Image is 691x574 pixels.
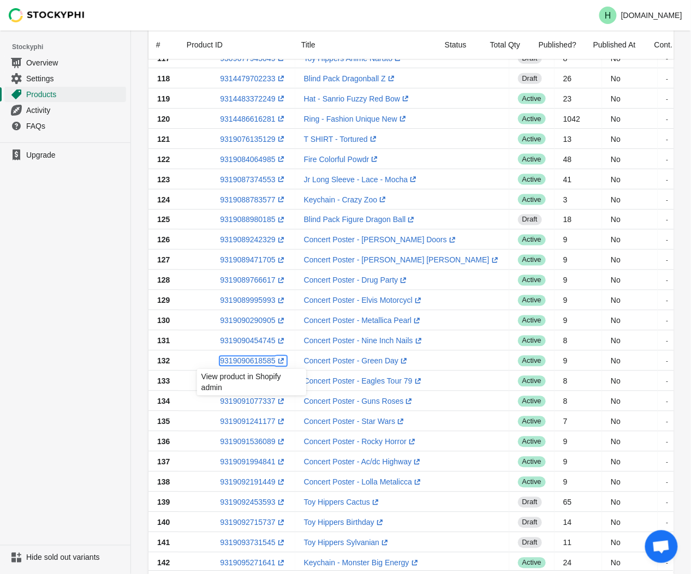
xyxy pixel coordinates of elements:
span: 134 [157,397,170,406]
small: - [666,135,669,142]
td: No [602,149,657,169]
span: 142 [157,559,170,567]
div: Status [436,31,481,59]
a: 9319091994841(opens a new window) [220,458,286,467]
td: 24 [555,553,602,573]
a: 9319089471705(opens a new window) [220,256,286,265]
small: - [666,479,669,486]
small: - [666,196,669,203]
div: Published At [585,31,646,59]
td: 7 [555,411,602,432]
button: Avatar with initials H[DOMAIN_NAME] [595,4,687,26]
a: 9319090454745(opens a new window) [220,337,286,345]
a: Keychain - Crazy Zoo(opens a new window) [304,195,389,204]
td: 9 [555,270,602,290]
span: active [518,558,546,569]
img: Stockyphi [9,8,85,22]
text: H [605,11,611,20]
a: Jr Long Sleeve - Lace - Mocha(opens a new window) [304,175,419,184]
td: No [602,472,657,492]
a: Concert Poster - Ac/dc Highway(opens a new window) [304,458,423,467]
a: Concert Poster - [PERSON_NAME] Doors(opens a new window) [304,236,458,244]
span: active [518,315,546,326]
span: 121 [157,135,170,143]
td: No [602,331,657,351]
td: 18 [555,210,602,230]
small: - [666,378,669,385]
span: draft [518,537,542,548]
a: Concert Poster - Drug Party(opens a new window) [304,276,409,285]
span: active [518,154,546,165]
span: active [518,275,546,286]
span: Avatar with initials H [599,7,617,24]
span: active [518,477,546,488]
a: Concert Poster - Elvis Motorcycl(opens a new window) [304,296,424,305]
span: active [518,356,546,367]
a: Activity [4,102,126,118]
div: Total Qty [481,31,530,59]
small: - [666,176,669,183]
span: 119 [157,94,170,103]
span: 133 [157,377,170,386]
div: # [156,39,162,50]
span: 124 [157,195,170,204]
a: Fire Colorful Powdr(opens a new window) [304,155,380,164]
span: Stockyphi [12,41,130,52]
a: Concert Poster - Guns Roses(opens a new window) [304,397,415,406]
small: - [666,418,669,425]
span: FAQs [26,121,124,131]
td: 9 [555,290,602,310]
small: - [666,216,669,223]
td: 9 [555,472,602,492]
span: 123 [157,175,170,184]
a: Concert Poster - [PERSON_NAME] [PERSON_NAME](opens a new window) [304,256,501,265]
a: 9319091241177(opens a new window) [220,417,286,426]
a: 9319092191449(opens a new window) [220,478,286,487]
td: No [602,512,657,533]
span: 140 [157,518,170,527]
a: Toy Hippers Anime Naruto(opens a new window) [304,54,404,63]
td: 9 [555,351,602,371]
td: 9 [555,310,602,331]
td: 3 [555,189,602,210]
td: 13 [555,129,602,149]
span: active [518,437,546,447]
a: 9319084064985(opens a new window) [220,155,286,164]
a: Hide sold out variants [4,550,126,565]
span: 128 [157,276,170,285]
td: No [602,250,657,270]
span: 136 [157,438,170,446]
td: 8 [555,331,602,351]
span: 127 [157,256,170,265]
a: Concert Poster - Lolla Metalicca(opens a new window) [304,478,423,487]
a: Concert Poster - Rocky Horror(opens a new window) [304,438,418,446]
a: 9314486616281(opens a new window) [220,115,286,123]
span: active [518,235,546,246]
span: active [518,255,546,266]
span: Activity [26,105,124,116]
a: T SHIRT - Tortured(opens a new window) [304,135,379,143]
a: 9314483372249(opens a new window) [220,94,286,103]
a: Upgrade [4,147,126,163]
span: active [518,93,546,104]
a: 9319076135129(opens a new window) [220,135,286,143]
div: Product ID [178,31,293,59]
small: - [666,317,669,324]
span: 138 [157,478,170,487]
span: 126 [157,236,170,244]
small: - [666,438,669,445]
td: 23 [555,88,602,109]
small: - [666,115,669,122]
div: Open chat [645,530,678,563]
span: 132 [157,357,170,366]
a: Toy Hippers Cactus(opens a new window) [304,498,381,507]
a: Concert Poster - Green Day(opens a new window) [304,357,410,366]
a: FAQs [4,118,126,134]
a: Concert Poster - Eagles Tour 79(opens a new window) [304,377,424,386]
span: 118 [157,74,170,83]
a: Products [4,86,126,102]
td: No [602,492,657,512]
a: 9319092453593(opens a new window) [220,498,286,507]
td: 9 [555,452,602,472]
a: 9319090290905(opens a new window) [220,316,286,325]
